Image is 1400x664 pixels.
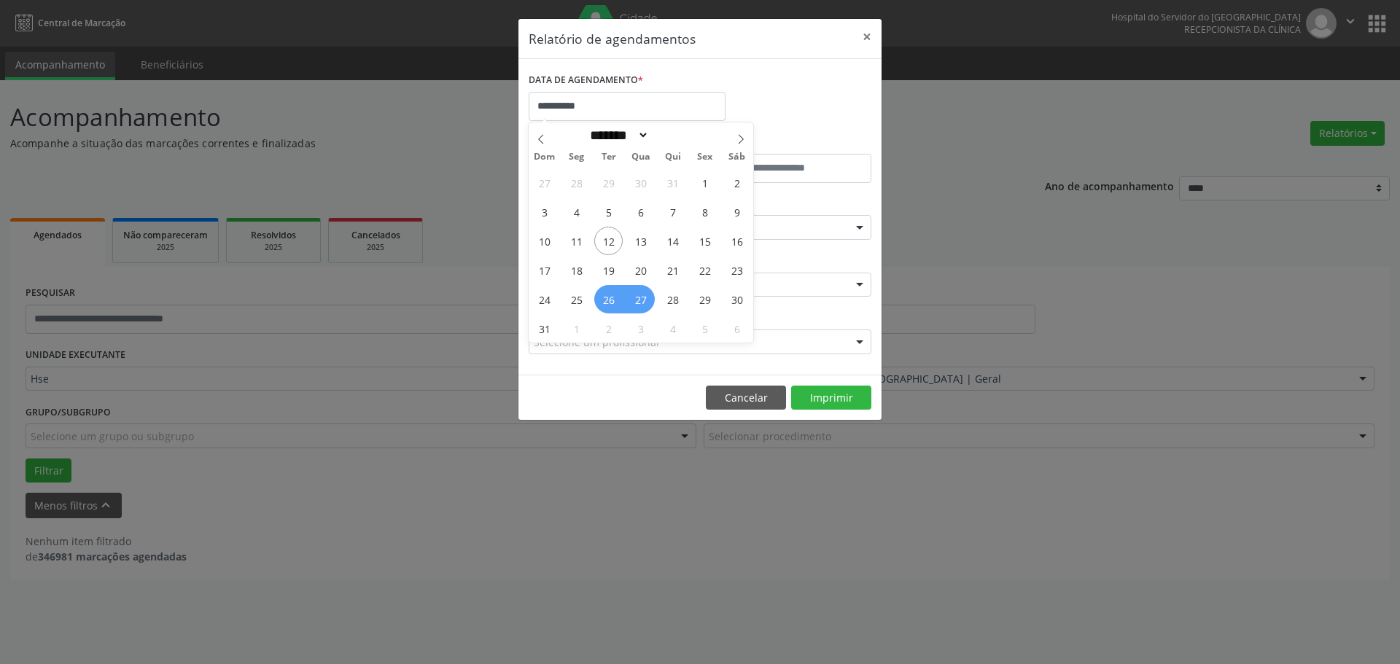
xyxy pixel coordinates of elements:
span: Agosto 12, 2025 [594,227,623,255]
input: Year [649,128,697,143]
span: Sáb [721,152,753,162]
span: Sex [689,152,721,162]
span: Qui [657,152,689,162]
span: Julho 27, 2025 [530,168,559,197]
span: Setembro 2, 2025 [594,314,623,343]
select: Month [585,128,649,143]
span: Setembro 6, 2025 [723,314,751,343]
label: DATA DE AGENDAMENTO [529,69,643,92]
span: Agosto 19, 2025 [594,256,623,284]
span: Setembro 1, 2025 [562,314,591,343]
span: Agosto 4, 2025 [562,198,591,226]
button: Cancelar [706,386,786,410]
span: Setembro 3, 2025 [626,314,655,343]
span: Agosto 22, 2025 [691,256,719,284]
span: Agosto 25, 2025 [562,285,591,313]
span: Agosto 17, 2025 [530,256,559,284]
span: Agosto 6, 2025 [626,198,655,226]
span: Agosto 7, 2025 [658,198,687,226]
span: Agosto 24, 2025 [530,285,559,313]
span: Agosto 10, 2025 [530,227,559,255]
span: Agosto 1, 2025 [691,168,719,197]
label: ATÉ [704,131,871,154]
button: Imprimir [791,386,871,410]
span: Agosto 28, 2025 [658,285,687,313]
span: Agosto 11, 2025 [562,227,591,255]
span: Setembro 4, 2025 [658,314,687,343]
span: Agosto 8, 2025 [691,198,719,226]
span: Agosto 13, 2025 [626,227,655,255]
span: Agosto 30, 2025 [723,285,751,313]
span: Agosto 20, 2025 [626,256,655,284]
span: Selecione um profissional [534,335,659,350]
span: Julho 31, 2025 [658,168,687,197]
span: Agosto 18, 2025 [562,256,591,284]
span: Agosto 3, 2025 [530,198,559,226]
span: Agosto 5, 2025 [594,198,623,226]
span: Agosto 14, 2025 [658,227,687,255]
span: Julho 28, 2025 [562,168,591,197]
span: Agosto 23, 2025 [723,256,751,284]
span: Julho 30, 2025 [626,168,655,197]
span: Agosto 16, 2025 [723,227,751,255]
h5: Relatório de agendamentos [529,29,696,48]
span: Agosto 26, 2025 [594,285,623,313]
span: Qua [625,152,657,162]
span: Setembro 5, 2025 [691,314,719,343]
button: Close [852,19,882,55]
span: Agosto 9, 2025 [723,198,751,226]
span: Agosto 21, 2025 [658,256,687,284]
span: Ter [593,152,625,162]
span: Agosto 31, 2025 [530,314,559,343]
span: Agosto 27, 2025 [626,285,655,313]
span: Agosto 29, 2025 [691,285,719,313]
span: Julho 29, 2025 [594,168,623,197]
span: Agosto 2, 2025 [723,168,751,197]
span: Agosto 15, 2025 [691,227,719,255]
span: Seg [561,152,593,162]
span: Dom [529,152,561,162]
